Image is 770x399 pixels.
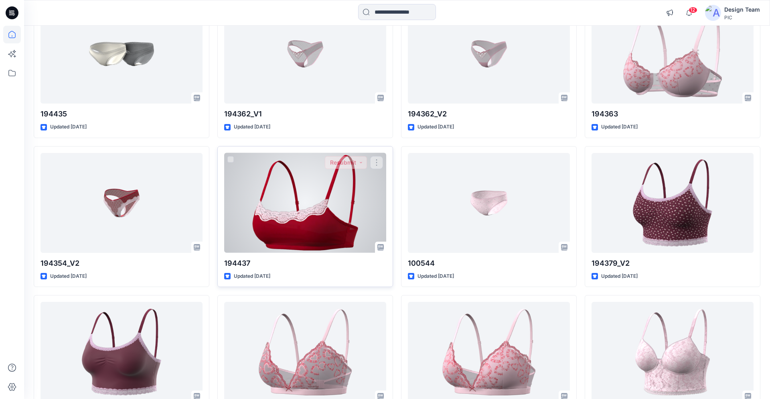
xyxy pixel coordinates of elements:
a: 194354_V2 [41,153,203,253]
p: Updated [DATE] [601,123,638,131]
p: 100544 [408,258,570,269]
p: 194437 [224,258,386,269]
a: 194362_V1 [224,4,386,104]
p: Updated [DATE] [601,272,638,281]
div: Design Team [724,5,760,14]
a: 194363 [592,4,754,104]
p: Updated [DATE] [417,272,454,281]
p: 194362_V1 [224,108,386,120]
p: 194379_V2 [592,258,754,269]
p: 194354_V2 [41,258,203,269]
p: 194362_V2 [408,108,570,120]
p: 194435 [41,108,203,120]
img: avatar [705,5,721,21]
p: Updated [DATE] [417,123,454,131]
a: 194437 [224,153,386,253]
p: Updated [DATE] [234,123,270,131]
a: 100544 [408,153,570,253]
p: Updated [DATE] [50,272,87,281]
a: 194362_V2 [408,4,570,104]
a: 194379_V2 [592,153,754,253]
p: Updated [DATE] [234,272,270,281]
p: 194363 [592,108,754,120]
a: 194435 [41,4,203,104]
span: 12 [689,7,697,13]
p: Updated [DATE] [50,123,87,131]
div: PIC [724,14,760,20]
